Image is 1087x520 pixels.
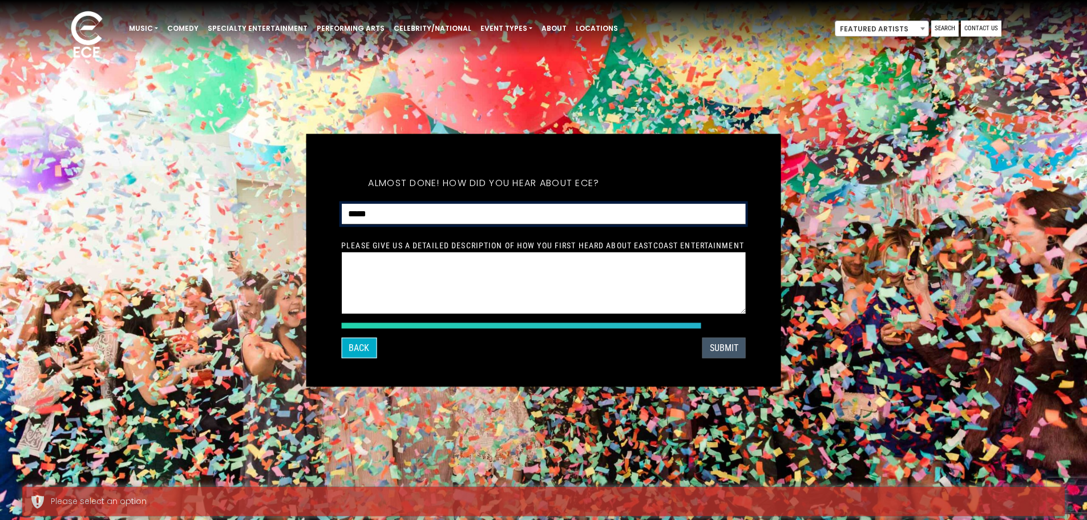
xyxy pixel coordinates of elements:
[51,495,1056,507] div: Please select an option
[58,8,115,63] img: ece_new_logo_whitev2-1.png
[389,19,476,38] a: Celebrity/National
[476,19,537,38] a: Event Types
[537,19,571,38] a: About
[571,19,623,38] a: Locations
[931,21,959,37] a: Search
[163,19,203,38] a: Comedy
[341,240,744,250] label: Please give us a detailed description of how you first heard about EastCoast Entertainment
[312,19,389,38] a: Performing Arts
[341,203,746,224] select: How did you hear about ECE
[835,21,928,37] span: Featured Artists
[835,21,929,37] span: Featured Artists
[961,21,1001,37] a: Contact Us
[341,337,377,358] button: Back
[702,337,746,358] button: SUBMIT
[124,19,163,38] a: Music
[203,19,312,38] a: Specialty Entertainment
[341,162,627,203] h5: Almost done! How did you hear about ECE?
